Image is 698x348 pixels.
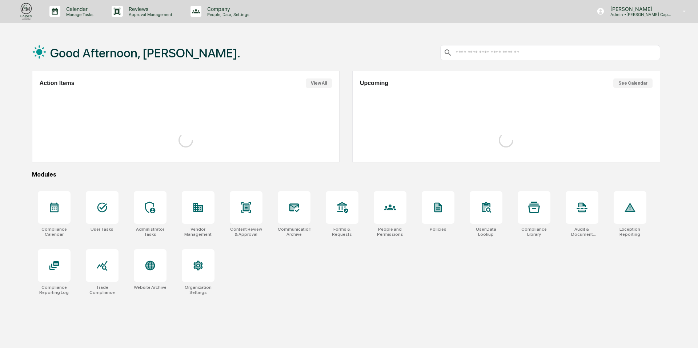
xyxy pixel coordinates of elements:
p: Reviews [123,6,176,12]
h2: Action Items [40,80,75,86]
div: Exception Reporting [614,227,646,237]
div: People and Permissions [374,227,406,237]
div: Audit & Document Logs [566,227,598,237]
button: See Calendar [613,78,653,88]
div: Compliance Calendar [38,227,71,237]
h2: Upcoming [360,80,388,86]
p: Company [201,6,253,12]
div: Content Review & Approval [230,227,262,237]
p: Manage Tasks [60,12,97,17]
div: User Data Lookup [470,227,502,237]
p: Calendar [60,6,97,12]
div: Policies [430,227,446,232]
div: Website Archive [134,285,167,290]
div: Administrator Tasks [134,227,167,237]
div: Forms & Requests [326,227,358,237]
div: Organization Settings [182,285,214,295]
h1: Good Afternoon, [PERSON_NAME]. [50,46,240,60]
div: User Tasks [91,227,113,232]
p: [PERSON_NAME] [605,6,672,12]
div: Compliance Library [518,227,550,237]
p: Admin • [PERSON_NAME] Capital Management [605,12,672,17]
div: Communications Archive [278,227,310,237]
div: Compliance Reporting Log [38,285,71,295]
div: Modules [32,171,660,178]
p: People, Data, Settings [201,12,253,17]
div: Trade Compliance [86,285,119,295]
p: Approval Management [123,12,176,17]
div: Vendor Management [182,227,214,237]
img: logo [17,2,35,21]
button: View All [306,78,332,88]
